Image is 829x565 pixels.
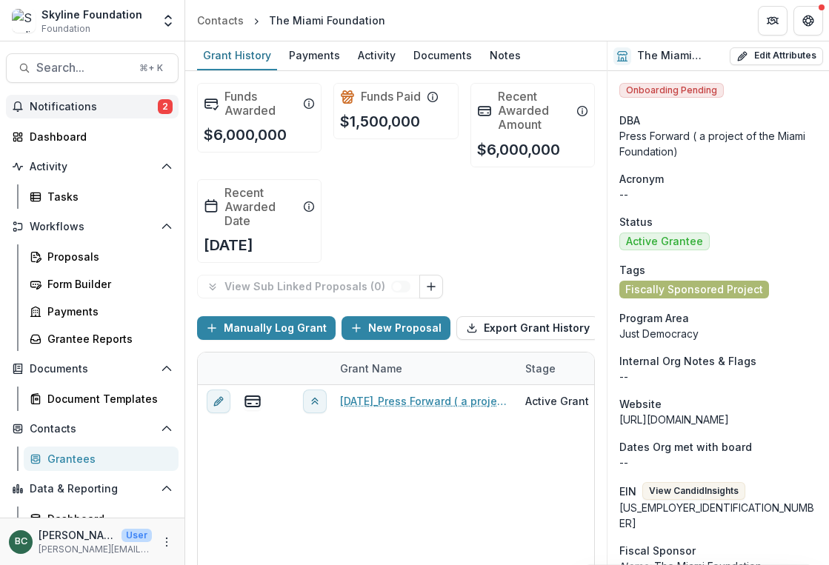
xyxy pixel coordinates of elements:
div: Stage [516,361,565,376]
span: Contacts [30,423,155,435]
a: Documents [407,41,478,70]
a: Grant History [197,41,277,70]
button: View linked parent [303,390,327,413]
p: -- [619,187,817,202]
h2: Funds Awarded [224,90,297,118]
p: [PERSON_NAME] [39,527,116,543]
button: More [158,533,176,551]
a: [URL][DOMAIN_NAME] [619,413,729,426]
div: The Miami Foundation [269,13,385,28]
div: Notes [484,44,527,66]
a: Dashboard [24,507,179,531]
a: Payments [283,41,346,70]
span: Active Grantee [626,235,703,248]
h2: Funds Paid [361,90,421,104]
span: Data & Reporting [30,483,155,495]
span: Search... [36,61,130,75]
a: Grantee Reports [24,327,179,351]
div: Grant History [197,44,277,66]
h2: Recent Awarded Amount [498,90,570,133]
button: Open Contacts [6,417,179,441]
button: Open entity switcher [158,6,179,36]
p: -- [619,369,817,384]
button: Link Grants [419,275,443,298]
span: Fiscally Sponsored Project [625,284,763,296]
span: Tags [619,262,645,278]
span: DBA [619,113,640,128]
p: EIN [619,484,636,499]
button: Edit Attributes [730,47,823,65]
div: Dashboard [30,129,167,144]
a: Grantees [24,447,179,471]
button: Open Activity [6,155,179,178]
div: Press Forward ( a project of the Miami Foundation) [619,128,817,159]
div: ⌘ + K [136,60,166,76]
span: Foundation [41,22,90,36]
div: Activity [352,44,402,66]
span: Website [619,396,662,412]
div: Tasks [47,189,167,204]
p: [DATE] [204,234,253,256]
span: Acronym [619,171,664,187]
a: Form Builder [24,272,179,296]
div: Stage [516,352,627,384]
a: Proposals [24,244,179,269]
a: Notes [484,41,527,70]
p: View Sub Linked Proposals ( 0 ) [224,281,391,293]
button: Open Documents [6,357,179,381]
p: $6,000,000 [204,124,287,146]
span: 2 [158,99,173,114]
h2: Recent Awarded Date [224,186,297,229]
a: [DATE]_Press Forward ( a project of the Miami Foundation)_6000000 [340,393,507,409]
div: Form Builder [47,276,167,292]
p: -- [619,455,817,470]
p: $6,000,000 [477,138,560,161]
span: Fiscal Sponsor [619,543,696,558]
a: Contacts [191,10,250,31]
div: Active Grant [525,393,589,409]
div: Payments [283,44,346,66]
a: Dashboard [6,124,179,149]
button: Open Data & Reporting [6,477,179,501]
div: Contacts [197,13,244,28]
button: edit [207,390,230,413]
span: Status [619,214,653,230]
img: Skyline Foundation [12,9,36,33]
button: Export Grant History [456,316,599,340]
a: Document Templates [24,387,179,411]
p: [PERSON_NAME][EMAIL_ADDRESS][DOMAIN_NAME] [39,543,152,556]
h2: The Miami Foundation [637,50,724,62]
div: Grant Name [331,352,516,384]
span: Program Area [619,310,689,326]
button: Open Workflows [6,215,179,238]
div: Payments [47,304,167,319]
span: Documents [30,363,155,375]
div: Documents [407,44,478,66]
p: $1,500,000 [340,110,420,133]
span: Dates Org met with board [619,439,752,455]
div: Dashboard [47,511,167,526]
button: Get Help [793,6,823,36]
div: Document Templates [47,391,167,407]
span: Internal Org Notes & Flags [619,353,756,369]
div: Skyline Foundation [41,7,142,22]
button: view-payments [244,392,262,410]
span: Workflows [30,221,155,233]
div: Grantee Reports [47,331,167,347]
a: Payments [24,299,179,324]
div: Proposals [47,249,167,264]
button: View CandidInsights [642,482,745,500]
div: Grantees [47,451,167,467]
button: Notifications2 [6,95,179,118]
button: Search... [6,53,179,83]
a: Tasks [24,184,179,209]
a: Activity [352,41,402,70]
span: Activity [30,161,155,173]
button: Partners [758,6,788,36]
nav: breadcrumb [191,10,391,31]
span: Notifications [30,101,158,113]
span: Onboarding Pending [619,83,724,98]
div: Grant Name [331,361,411,376]
div: [US_EMPLOYER_IDENTIFICATION_NUMBER] [619,500,817,531]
